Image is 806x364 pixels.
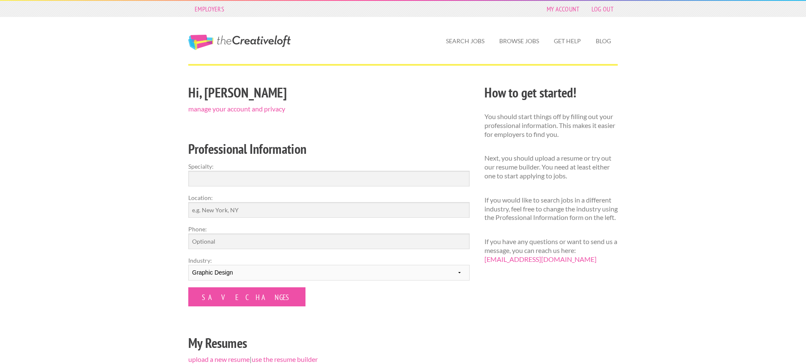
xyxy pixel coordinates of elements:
label: Phone: [188,225,470,233]
h2: How to get started! [484,83,618,102]
label: Location: [188,193,470,202]
p: Next, you should upload a resume or try out our resume builder. You need at least either one to s... [484,154,618,180]
a: Blog [589,31,618,51]
a: use the resume builder [252,355,318,363]
a: manage your account and privacy [188,105,285,113]
p: If you would like to search jobs in a different industry, feel free to change the industry using ... [484,196,618,222]
a: The Creative Loft [188,35,291,50]
a: upload a new resume [188,355,250,363]
a: Browse Jobs [492,31,546,51]
h2: My Resumes [188,333,470,353]
a: Search Jobs [439,31,491,51]
h2: Professional Information [188,139,470,158]
a: [EMAIL_ADDRESS][DOMAIN_NAME] [484,255,597,263]
input: Optional [188,233,470,249]
label: Industry: [188,256,470,265]
a: Log Out [587,3,618,15]
p: You should start things off by filling out your professional information. This makes it easier fo... [484,112,618,139]
a: Employers [190,3,228,15]
p: If you have any questions or want to send us a message, you can reach us here: [484,237,618,264]
input: Save Changes [188,287,305,306]
label: Specialty: [188,162,470,171]
h2: Hi, [PERSON_NAME] [188,83,470,102]
a: My Account [542,3,584,15]
input: e.g. New York, NY [188,202,470,218]
a: Get Help [547,31,588,51]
